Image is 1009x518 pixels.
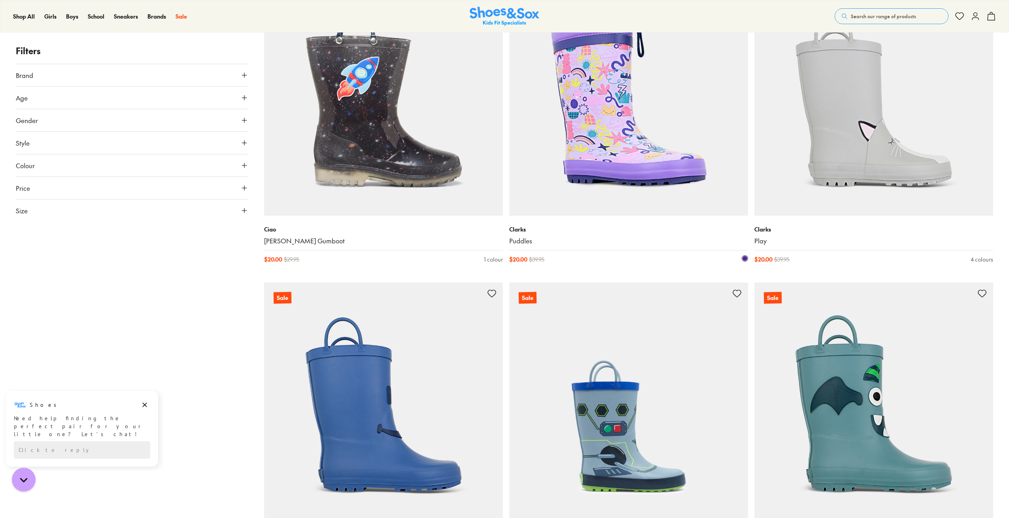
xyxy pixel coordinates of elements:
[13,12,35,21] a: Shop All
[16,70,33,80] span: Brand
[88,12,104,20] span: School
[16,87,248,109] button: Age
[66,12,78,21] a: Boys
[147,12,166,20] span: Brands
[484,255,503,264] div: 1 colour
[16,183,30,193] span: Price
[16,116,38,125] span: Gender
[16,199,248,222] button: Size
[6,1,158,77] div: Campaign message
[13,12,35,20] span: Shop All
[14,25,150,49] div: Need help finding the perfect pair for your little one? Let’s chat!
[44,12,57,20] span: Girls
[470,7,539,26] img: SNS_Logo_Responsive.svg
[14,9,26,22] img: Shoes logo
[16,177,248,199] button: Price
[274,292,291,304] p: Sale
[88,12,104,21] a: School
[30,11,61,19] h3: Shoes
[509,225,748,233] p: Clarks
[44,12,57,21] a: Girls
[529,255,544,264] span: $ 39.95
[16,161,35,170] span: Colour
[754,237,993,245] a: Play
[16,154,248,176] button: Colour
[509,237,748,245] a: Puddles
[114,12,138,21] a: Sneakers
[66,12,78,20] span: Boys
[851,13,916,20] span: Search our range of products
[835,8,949,24] button: Search our range of products
[264,237,503,245] a: [PERSON_NAME] Gumboot
[754,225,993,233] p: Clarks
[176,12,187,20] span: Sale
[16,132,248,154] button: Style
[754,255,773,264] span: $ 20.00
[6,9,158,49] div: Message from Shoes. Need help finding the perfect pair for your little one? Let’s chat!
[14,52,150,69] div: Reply to the campaigns
[971,255,993,264] div: 4 colours
[16,44,248,57] p: Filters
[16,138,30,148] span: Style
[16,93,28,102] span: Age
[509,255,527,264] span: $ 20.00
[16,206,28,215] span: Size
[147,12,166,21] a: Brands
[774,255,790,264] span: $ 39.95
[264,255,282,264] span: $ 20.00
[139,10,150,21] button: Dismiss campaign
[284,255,299,264] span: $ 29.95
[176,12,187,21] a: Sale
[470,7,539,26] a: Shoes & Sox
[16,109,248,131] button: Gender
[264,225,503,233] p: Ciao
[519,292,537,304] p: Sale
[16,64,248,86] button: Brand
[8,465,40,494] iframe: Gorgias live chat messenger
[764,292,782,304] p: Sale
[114,12,138,20] span: Sneakers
